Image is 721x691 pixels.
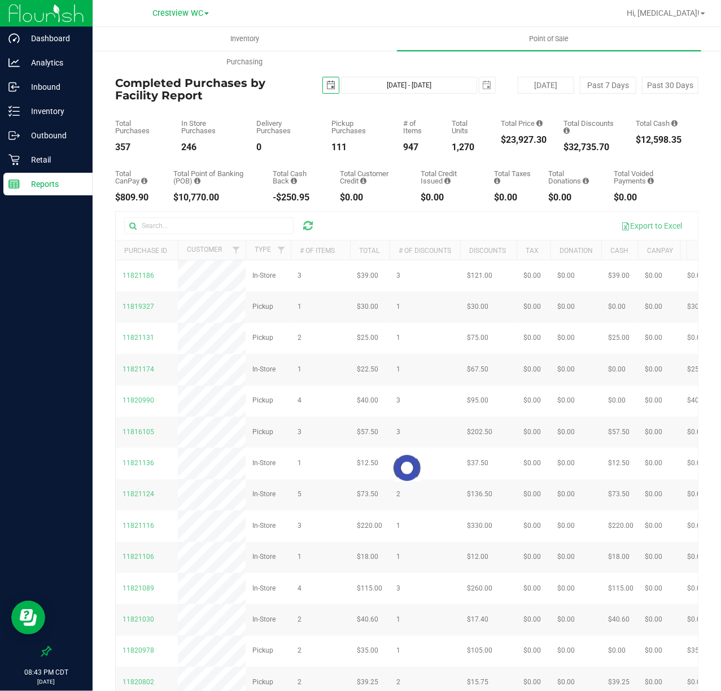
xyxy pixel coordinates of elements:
[20,104,88,118] p: Inventory
[194,177,200,185] i: Sum of the successful, non-voided point-of-banking payment transactions, both via payment termina...
[8,106,20,117] inline-svg: Inventory
[115,193,156,202] div: $809.90
[583,177,589,185] i: Sum of all round-up-to-next-dollar total price adjustments for all purchases in the date range.
[323,77,339,93] span: select
[494,170,531,185] div: Total Taxes
[20,177,88,191] p: Reports
[20,153,88,167] p: Retail
[5,667,88,677] p: 08:43 PM CDT
[501,120,547,127] div: Total Price
[636,120,681,127] div: Total Cash
[173,193,256,202] div: $10,770.00
[518,77,574,94] button: [DATE]
[501,135,547,145] div: $23,927.30
[494,193,531,202] div: $0.00
[8,130,20,141] inline-svg: Outbound
[548,193,597,202] div: $0.00
[5,677,88,686] p: [DATE]
[291,177,297,185] i: Sum of the cash-back amounts from rounded-up electronic payments for all purchases in the date ra...
[256,143,314,152] div: 0
[648,177,654,185] i: Sum of all voided payment transaction amounts, excluding tips and transaction fees, for all purch...
[421,193,477,202] div: $0.00
[8,154,20,165] inline-svg: Retail
[548,170,597,185] div: Total Donations
[452,120,484,134] div: Total Units
[173,170,256,185] div: Total Point of Banking (POB)
[215,34,274,44] span: Inventory
[20,129,88,142] p: Outbound
[340,193,404,202] div: $0.00
[331,143,387,152] div: 111
[479,77,495,93] span: select
[331,120,387,134] div: Pickup Purchases
[404,120,435,134] div: # of Items
[452,143,484,152] div: 1,270
[8,57,20,68] inline-svg: Analytics
[181,143,239,152] div: 246
[642,77,698,94] button: Past 30 Days
[8,178,20,190] inline-svg: Reports
[8,33,20,44] inline-svg: Dashboard
[536,120,543,127] i: Sum of the total prices of all purchases in the date range.
[273,193,322,202] div: -$250.95
[256,120,314,134] div: Delivery Purchases
[360,177,366,185] i: Sum of the successful, non-voided payments using account credit for all purchases in the date range.
[514,34,584,44] span: Point of Sale
[614,170,681,185] div: Total Voided Payments
[115,170,156,185] div: Total CanPay
[444,177,451,185] i: Sum of all account credit issued for all refunds from returned purchases in the date range.
[93,50,397,74] a: Purchasing
[563,143,619,152] div: $32,735.70
[340,170,404,185] div: Total Customer Credit
[404,143,435,152] div: 947
[397,27,701,51] a: Point of Sale
[627,8,700,18] span: Hi, [MEDICAL_DATA]!
[421,170,477,185] div: Total Credit Issued
[563,120,619,134] div: Total Discounts
[93,27,397,51] a: Inventory
[41,646,52,657] label: Pin the sidebar to full width on large screens
[563,127,570,134] i: Sum of the discount values applied to the all purchases in the date range.
[580,77,636,94] button: Past 7 Days
[115,120,164,134] div: Total Purchases
[494,177,500,185] i: Sum of the total taxes for all purchases in the date range.
[8,81,20,93] inline-svg: Inbound
[152,8,203,18] span: Crestview WC
[181,120,239,134] div: In Store Purchases
[115,77,309,102] h4: Completed Purchases by Facility Report
[20,56,88,69] p: Analytics
[11,601,45,635] iframe: Resource center
[115,143,164,152] div: 357
[636,135,681,145] div: $12,598.35
[20,80,88,94] p: Inbound
[20,32,88,45] p: Dashboard
[614,193,681,202] div: $0.00
[273,170,322,185] div: Total Cash Back
[671,120,678,127] i: Sum of the successful, non-voided cash payment transactions for all purchases in the date range. ...
[212,57,278,67] span: Purchasing
[141,177,147,185] i: Sum of the successful, non-voided CanPay payment transactions for all purchases in the date range.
